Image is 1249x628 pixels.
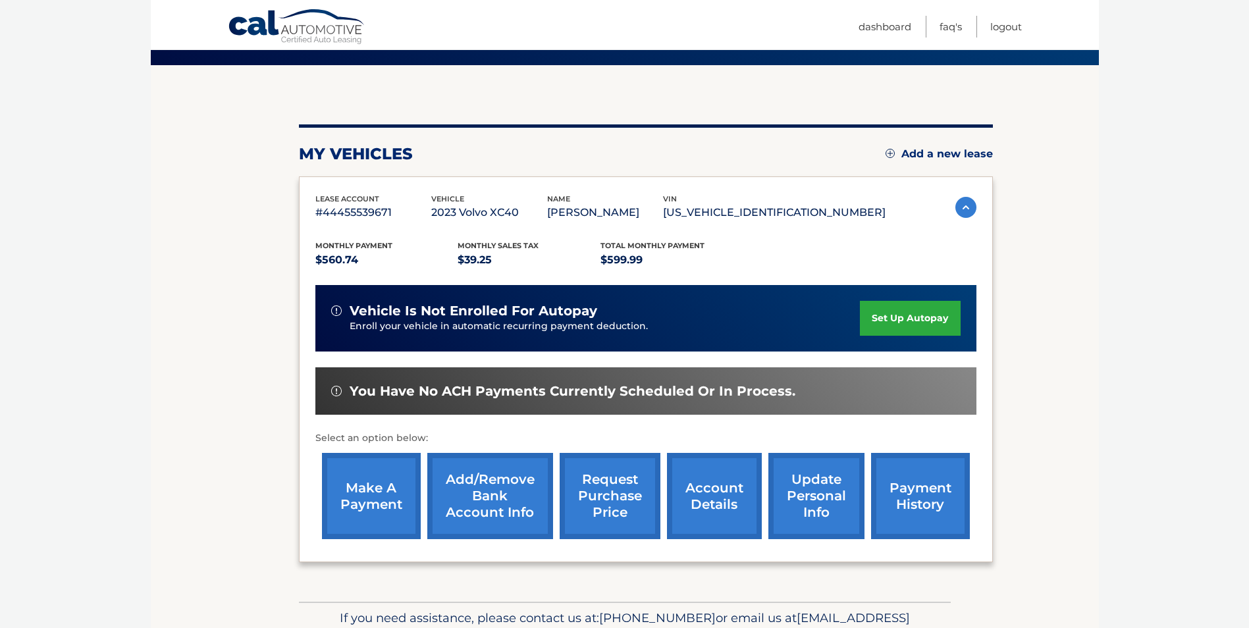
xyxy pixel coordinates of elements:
[458,241,539,250] span: Monthly sales Tax
[315,241,392,250] span: Monthly Payment
[871,453,970,539] a: payment history
[600,241,704,250] span: Total Monthly Payment
[768,453,864,539] a: update personal info
[431,203,547,222] p: 2023 Volvo XC40
[331,386,342,396] img: alert-white.svg
[427,453,553,539] a: Add/Remove bank account info
[331,305,342,316] img: alert-white.svg
[955,197,976,218] img: accordion-active.svg
[940,16,962,38] a: FAQ's
[315,203,431,222] p: #44455539671
[350,303,597,319] span: vehicle is not enrolled for autopay
[667,453,762,539] a: account details
[322,453,421,539] a: make a payment
[350,383,795,400] span: You have no ACH payments currently scheduled or in process.
[350,319,861,334] p: Enroll your vehicle in automatic recurring payment deduction.
[547,203,663,222] p: [PERSON_NAME]
[886,147,993,161] a: Add a new lease
[315,194,379,203] span: lease account
[458,251,600,269] p: $39.25
[859,16,911,38] a: Dashboard
[547,194,570,203] span: name
[600,251,743,269] p: $599.99
[560,453,660,539] a: request purchase price
[990,16,1022,38] a: Logout
[886,149,895,158] img: add.svg
[299,144,413,164] h2: my vehicles
[663,194,677,203] span: vin
[599,610,716,625] span: [PHONE_NUMBER]
[315,431,976,446] p: Select an option below:
[663,203,886,222] p: [US_VEHICLE_IDENTIFICATION_NUMBER]
[228,9,366,47] a: Cal Automotive
[860,301,960,336] a: set up autopay
[315,251,458,269] p: $560.74
[431,194,464,203] span: vehicle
